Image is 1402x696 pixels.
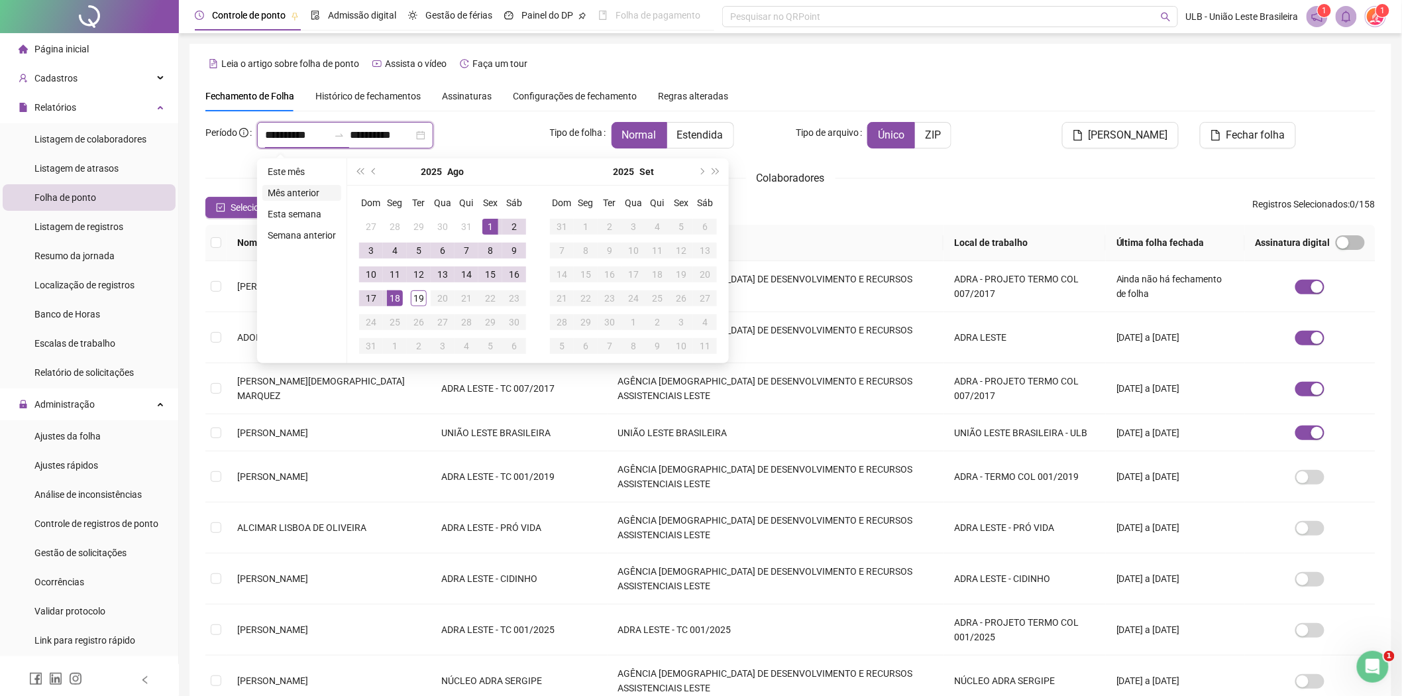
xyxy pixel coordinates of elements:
[1318,4,1331,17] sup: 1
[621,262,645,286] td: 2025-09-17
[478,191,502,215] th: Sex
[448,158,464,185] button: month panel
[554,266,570,282] div: 14
[407,334,431,358] td: 2025-09-02
[383,239,407,262] td: 2025-08-04
[435,290,451,306] div: 20
[435,338,451,354] div: 3
[506,219,522,235] div: 2
[237,428,308,438] span: [PERSON_NAME]
[602,219,618,235] div: 2
[1340,11,1352,23] span: bell
[506,266,522,282] div: 16
[34,635,135,646] span: Link para registro rápido
[649,290,665,306] div: 25
[1311,11,1323,23] span: notification
[1106,225,1245,261] th: Última folha fechada
[502,191,526,215] th: Sáb
[383,334,407,358] td: 2025-09-01
[478,310,502,334] td: 2025-08-29
[621,310,645,334] td: 2025-10-01
[431,239,455,262] td: 2025-08-06
[602,243,618,259] div: 9
[673,266,689,282] div: 19
[649,314,665,330] div: 2
[697,290,713,306] div: 27
[616,10,700,21] span: Folha de pagamento
[878,129,904,141] span: Único
[693,239,717,262] td: 2025-09-13
[363,219,379,235] div: 27
[1106,363,1245,414] td: [DATE] a [DATE]
[1089,127,1168,143] span: [PERSON_NAME]
[19,44,28,54] span: home
[502,262,526,286] td: 2025-08-16
[554,219,570,235] div: 31
[363,290,379,306] div: 17
[669,262,693,286] td: 2025-09-19
[578,219,594,235] div: 1
[478,215,502,239] td: 2025-08-01
[1384,651,1395,662] span: 1
[411,314,427,330] div: 26
[673,219,689,235] div: 5
[1106,312,1245,363] td: [DATE] a [DATE]
[697,338,713,354] div: 11
[458,219,474,235] div: 31
[645,215,669,239] td: 2025-09-04
[19,74,28,83] span: user-add
[237,281,308,292] span: [PERSON_NAME]
[602,290,618,306] div: 23
[502,286,526,310] td: 2025-08-23
[34,309,100,319] span: Banco de Horas
[944,225,1106,261] th: Local de trabalho
[34,460,98,471] span: Ajustes rápidos
[669,215,693,239] td: 2025-09-05
[669,334,693,358] td: 2025-10-10
[425,10,492,21] span: Gestão de férias
[574,191,598,215] th: Seg
[239,128,248,137] span: info-circle
[262,227,341,243] li: Semana anterior
[482,290,498,306] div: 22
[431,451,608,502] td: ADRA LESTE - TC 001/2019
[669,310,693,334] td: 2025-10-03
[673,243,689,259] div: 12
[1211,130,1221,141] span: file
[1073,130,1083,141] span: file
[554,338,570,354] div: 5
[34,251,115,261] span: Resumo da jornada
[709,158,724,185] button: super-next-year
[504,11,513,20] span: dashboard
[1161,12,1171,22] span: search
[431,363,608,414] td: ADRA LESTE - TC 007/2017
[625,314,641,330] div: 1
[944,261,1106,312] td: ADRA - PROJETO TERMO COL 007/2017
[506,290,522,306] div: 23
[442,91,492,101] span: Assinaturas
[387,266,403,282] div: 11
[431,191,455,215] th: Qua
[19,103,28,112] span: file
[407,215,431,239] td: 2025-07-29
[621,239,645,262] td: 2025-09-10
[521,10,573,21] span: Painel do DP
[944,312,1106,363] td: ADRA LESTE
[550,310,574,334] td: 2025-09-28
[1186,9,1299,24] span: ULB - União Leste Brasileira
[216,203,225,212] span: check-square
[550,191,574,215] th: Dom
[944,363,1106,414] td: ADRA - PROJETO TERMO COL 007/2017
[649,266,665,282] div: 18
[608,312,944,363] td: AGÊNCIA [DEMOGRAPHIC_DATA] DE DESENVOLVIMENTO E RECURSOS ASSISTENCIAIS LESTE
[34,192,96,203] span: Folha de ponto
[608,451,944,502] td: AGÊNCIA [DEMOGRAPHIC_DATA] DE DESENVOLVIMENTO E RECURSOS ASSISTENCIAIS LESTE
[383,262,407,286] td: 2025-08-11
[460,59,469,68] span: history
[1116,274,1222,299] span: Ainda não há fechamento de folha
[613,158,634,185] button: year panel
[359,334,383,358] td: 2025-08-31
[478,286,502,310] td: 2025-08-22
[621,191,645,215] th: Qua
[554,243,570,259] div: 7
